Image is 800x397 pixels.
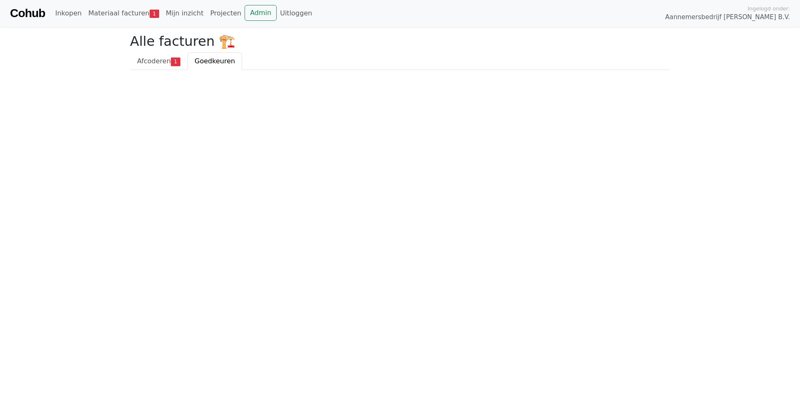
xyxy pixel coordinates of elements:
span: 1 [171,57,180,66]
a: Goedkeuren [187,52,242,70]
span: Aannemersbedrijf [PERSON_NAME] B.V. [665,12,790,22]
a: Inkopen [52,5,85,22]
a: Mijn inzicht [162,5,207,22]
a: Materiaal facturen1 [85,5,162,22]
a: Projecten [207,5,245,22]
span: Ingelogd onder: [747,5,790,12]
a: Uitloggen [277,5,315,22]
span: Goedkeuren [195,57,235,65]
a: Admin [245,5,277,21]
a: Cohub [10,3,45,23]
span: Afcoderen [137,57,171,65]
span: 1 [150,10,159,18]
a: Afcoderen1 [130,52,187,70]
h2: Alle facturen 🏗️ [130,33,670,49]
